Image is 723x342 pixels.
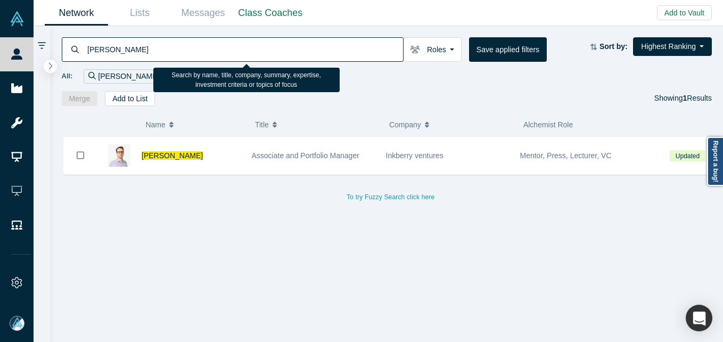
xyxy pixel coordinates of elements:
[10,11,24,26] img: Alchemist Vault Logo
[403,37,462,62] button: Roles
[255,113,269,136] span: Title
[171,1,235,26] a: Messages
[86,37,403,62] input: Search by name, title, company, summary, expertise, investment criteria or topics of focus
[599,42,628,51] strong: Sort by:
[683,94,712,102] span: Results
[145,113,165,136] span: Name
[142,151,203,160] a: [PERSON_NAME]
[633,37,712,56] button: Highest Ranking
[389,113,512,136] button: Company
[108,1,171,26] a: Lists
[252,151,359,160] span: Associate and Portfolio Manager
[145,113,244,136] button: Name
[108,144,130,167] img: Cyril Shtabtsovsky's Profile Image
[159,70,167,83] button: Remove Filter
[386,151,443,160] span: Inkberry ventures
[683,94,687,102] strong: 1
[64,137,97,174] button: Bookmark
[62,91,98,106] button: Merge
[255,113,378,136] button: Title
[523,120,573,129] span: Alchemist Role
[45,1,108,26] a: Network
[469,37,547,62] button: Save applied filters
[707,137,723,186] a: Report a bug!
[10,316,24,331] img: Mia Scott's Account
[654,91,712,106] div: Showing
[657,5,712,20] button: Add to Vault
[670,150,705,161] span: Updated
[339,190,442,204] button: To try Fuzzy Search click here
[520,151,612,160] span: Mentor, Press, Lecturer, VC
[389,113,421,136] span: Company
[235,1,306,26] a: Class Coaches
[62,71,73,82] span: All:
[105,91,155,106] button: Add to List
[84,69,172,84] div: [PERSON_NAME]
